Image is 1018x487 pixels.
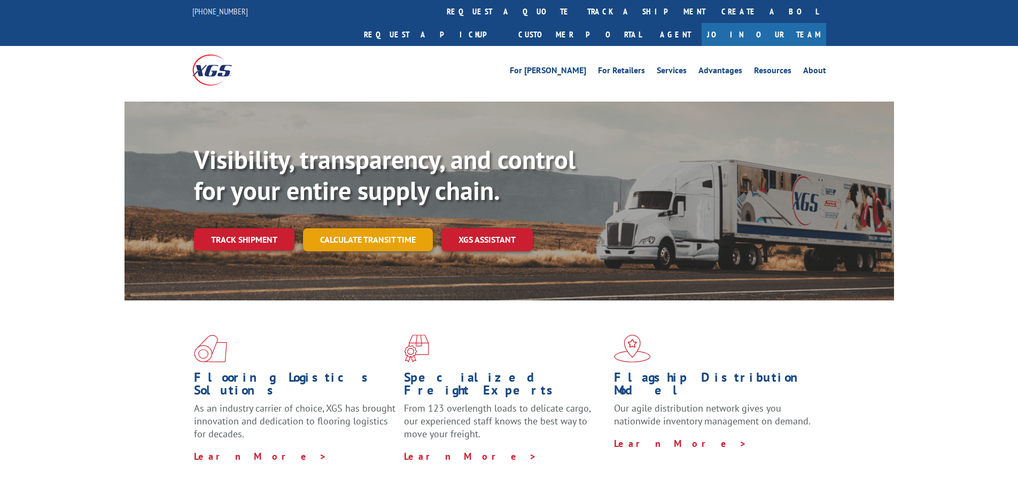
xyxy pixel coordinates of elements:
b: Visibility, transparency, and control for your entire supply chain. [194,143,576,207]
a: For Retailers [598,66,645,78]
img: xgs-icon-flagship-distribution-model-red [614,335,651,362]
a: XGS ASSISTANT [441,228,533,251]
a: Agent [649,23,702,46]
h1: Specialized Freight Experts [404,371,606,402]
span: As an industry carrier of choice, XGS has brought innovation and dedication to flooring logistics... [194,402,395,440]
a: About [803,66,826,78]
img: xgs-icon-focused-on-flooring-red [404,335,429,362]
a: Resources [754,66,791,78]
img: xgs-icon-total-supply-chain-intelligence-red [194,335,227,362]
a: Join Our Team [702,23,826,46]
a: Services [657,66,687,78]
a: Customer Portal [510,23,649,46]
a: Calculate transit time [303,228,433,251]
a: [PHONE_NUMBER] [192,6,248,17]
a: Learn More > [614,437,747,450]
a: Request a pickup [356,23,510,46]
h1: Flooring Logistics Solutions [194,371,396,402]
a: Track shipment [194,228,294,251]
p: From 123 overlength loads to delicate cargo, our experienced staff knows the best way to move you... [404,402,606,450]
h1: Flagship Distribution Model [614,371,816,402]
a: Advantages [698,66,742,78]
a: Learn More > [404,450,537,462]
a: For [PERSON_NAME] [510,66,586,78]
a: Learn More > [194,450,327,462]
span: Our agile distribution network gives you nationwide inventory management on demand. [614,402,811,427]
